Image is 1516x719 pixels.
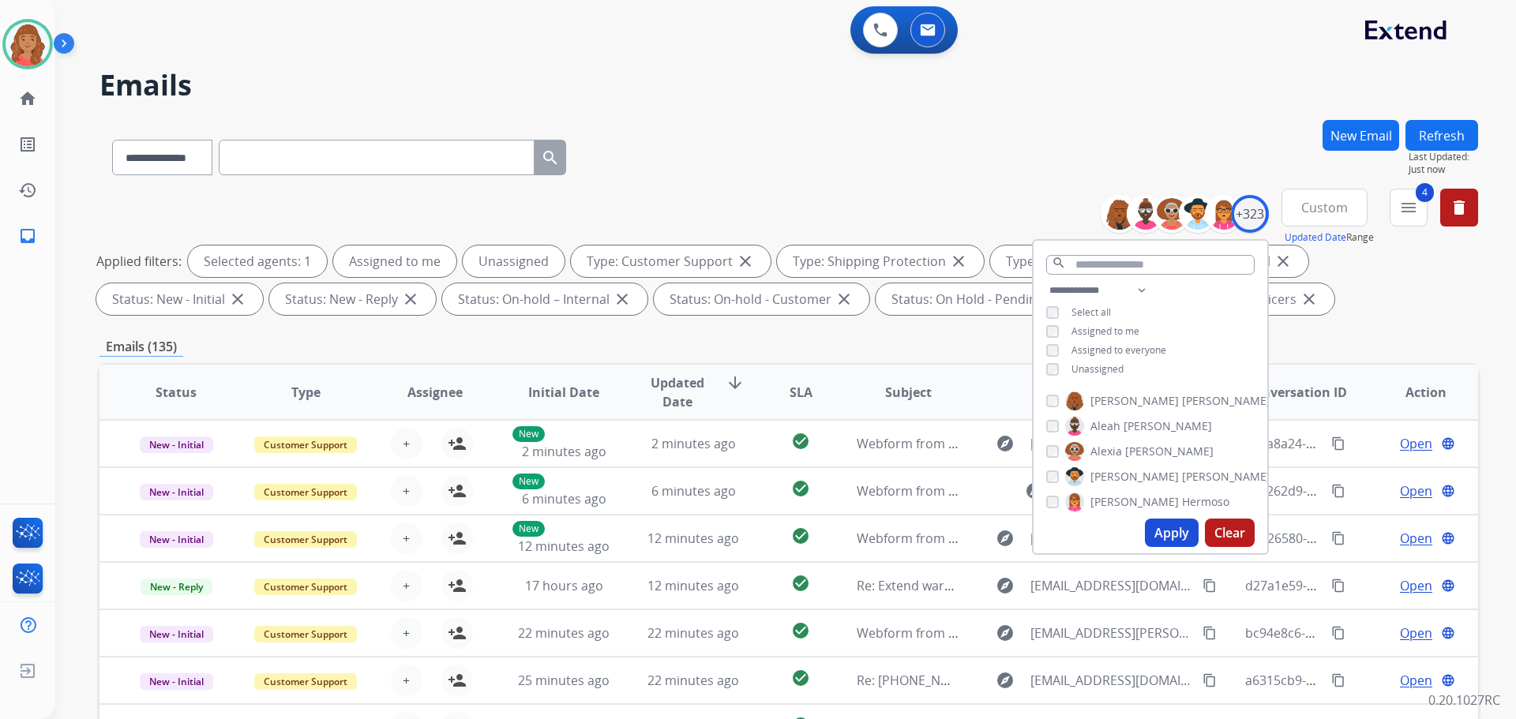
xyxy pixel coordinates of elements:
mat-icon: person_add [448,624,467,642]
p: New [512,521,545,537]
button: Updated Date [1285,231,1346,244]
div: +323 [1231,195,1269,233]
span: [PERSON_NAME] [1182,469,1270,485]
mat-icon: explore [996,671,1015,690]
button: + [391,522,422,554]
button: New Email [1323,120,1399,151]
mat-icon: content_copy [1331,531,1345,545]
span: 25 minutes ago [518,672,610,689]
mat-icon: content_copy [1331,436,1345,451]
span: New - Reply [141,579,212,595]
span: [PERSON_NAME] [1090,494,1179,510]
mat-icon: explore [996,434,1015,453]
span: d27a1e59-3a4c-414a-894d-ae48988602f8 [1245,577,1486,594]
mat-icon: close [1274,252,1293,271]
mat-icon: content_copy [1203,673,1217,687]
mat-icon: person_add [448,671,467,690]
span: New - Initial [140,673,213,690]
button: + [391,665,422,696]
mat-icon: content_copy [1203,626,1217,640]
span: [PERSON_NAME] [1182,393,1270,409]
mat-icon: history [18,181,37,200]
mat-icon: content_copy [1331,579,1345,593]
mat-icon: check_circle [791,621,810,640]
mat-icon: close [401,290,420,309]
span: Open [1400,434,1432,453]
span: Subject [885,383,932,402]
mat-icon: close [835,290,854,309]
span: New - Initial [140,531,213,548]
span: New - Initial [140,626,213,642]
button: Refresh [1405,120,1478,151]
button: + [391,570,422,601]
div: Type: Shipping Protection [777,245,984,277]
span: New - Initial [140,436,213,453]
span: Customer Support [254,531,357,548]
span: + [403,481,410,500]
div: Status: On-hold - Customer [654,283,869,315]
span: Customer Support [254,579,357,595]
span: Updated Date [642,373,714,411]
mat-icon: language [1441,436,1455,451]
span: Initial Date [528,383,599,402]
mat-icon: language [1441,484,1455,498]
span: Open [1400,671,1432,690]
span: 6 minutes ago [522,490,606,507]
button: Custom [1281,189,1368,227]
mat-icon: explore [996,624,1015,642]
mat-icon: delete [1450,198,1469,217]
mat-icon: arrow_downward [726,373,745,392]
span: Last Updated: [1409,151,1478,163]
span: Webform from [EMAIL_ADDRESS][DOMAIN_NAME] on [DATE] [857,435,1214,452]
mat-icon: inbox [18,227,37,245]
div: Type: Reguard CS [990,245,1147,277]
span: SLA [790,383,812,402]
span: Open [1400,481,1432,500]
span: [PERSON_NAME] [1124,418,1212,434]
span: 4 [1416,183,1434,202]
div: Status: New - Initial [96,283,263,315]
button: 4 [1390,189,1428,227]
div: Status: On Hold - Pending Parts [876,283,1116,315]
span: Open [1400,529,1432,548]
span: bc94e8c6-b6e1-4e84-9a7a-601de2d01dc9 [1245,624,1490,642]
mat-icon: close [228,290,247,309]
span: Customer Support [254,484,357,500]
mat-icon: check_circle [791,574,810,593]
mat-icon: close [949,252,968,271]
span: [PERSON_NAME] [1090,393,1179,409]
mat-icon: search [541,148,560,167]
span: Webform from [EMAIL_ADDRESS] on [DATE] [857,482,1115,500]
span: 22 minutes ago [518,624,610,642]
mat-icon: check_circle [791,526,810,545]
span: 12 minutes ago [647,577,739,594]
div: Status: New - Reply [269,283,436,315]
span: Conversation ID [1246,383,1347,402]
mat-icon: check_circle [791,432,810,451]
mat-icon: explore [996,529,1015,548]
span: + [403,434,410,453]
span: [PERSON_NAME] [1090,469,1179,485]
span: Open [1400,624,1432,642]
mat-icon: search [1052,256,1066,270]
th: Action [1349,365,1478,420]
span: New - Initial [140,484,213,500]
span: Custom [1301,204,1348,211]
mat-icon: language [1441,531,1455,545]
p: New [512,474,545,489]
mat-icon: content_copy [1331,673,1345,687]
img: avatar [6,22,50,66]
span: Alexia [1090,444,1122,459]
div: Assigned to me [333,245,456,277]
span: Customer Support [254,626,357,642]
mat-icon: close [1300,290,1319,309]
span: Re: Extend warranty claim [857,577,1011,594]
span: 22 minutes ago [647,624,739,642]
span: [EMAIL_ADDRESS][DOMAIN_NAME] [1030,434,1193,453]
mat-icon: list_alt [18,135,37,154]
mat-icon: language [1441,626,1455,640]
span: 22 minutes ago [647,672,739,689]
span: Customer Support [254,673,357,690]
p: 0.20.1027RC [1428,691,1500,710]
mat-icon: explore [1025,481,1044,500]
